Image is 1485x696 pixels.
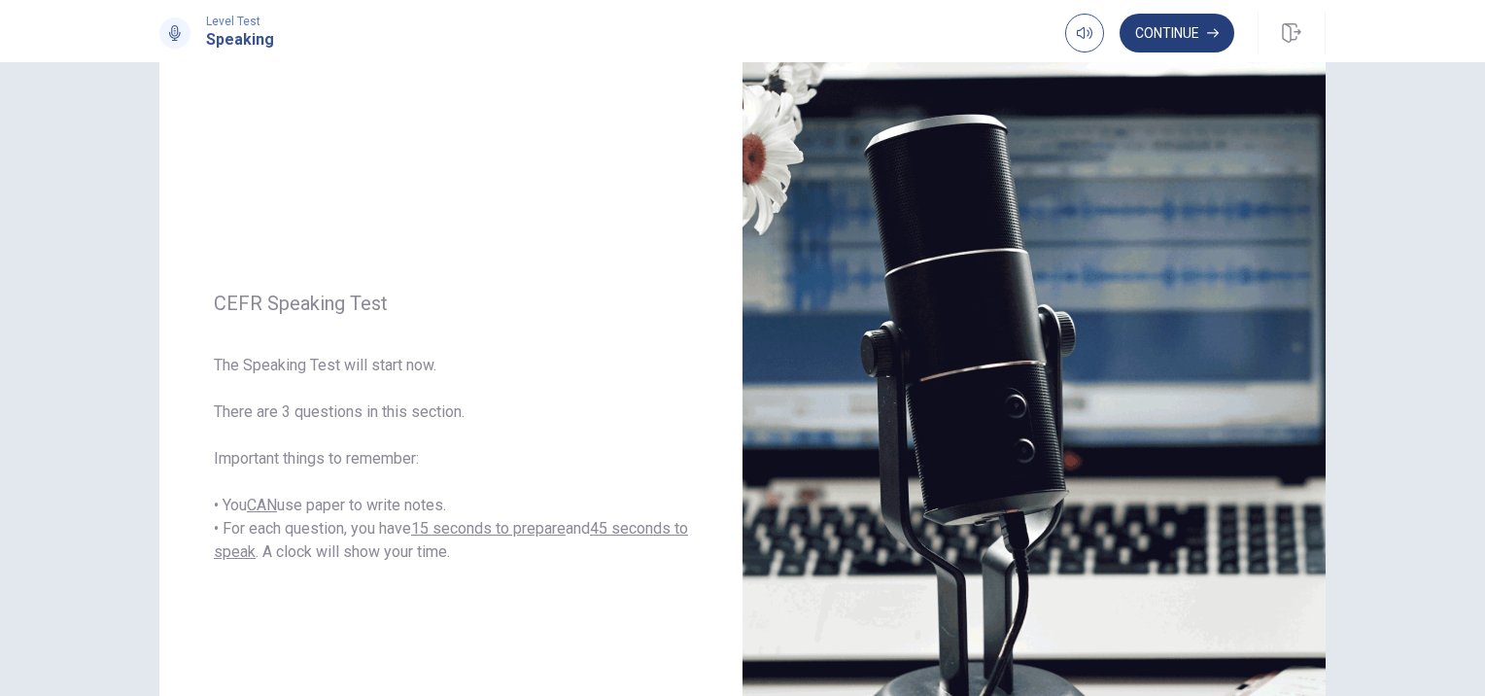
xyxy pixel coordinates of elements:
[206,28,274,52] h1: Speaking
[214,354,688,564] span: The Speaking Test will start now. There are 3 questions in this section. Important things to reme...
[411,519,566,538] u: 15 seconds to prepare
[206,15,274,28] span: Level Test
[247,496,277,514] u: CAN
[1120,14,1234,52] button: Continue
[214,292,688,315] span: CEFR Speaking Test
